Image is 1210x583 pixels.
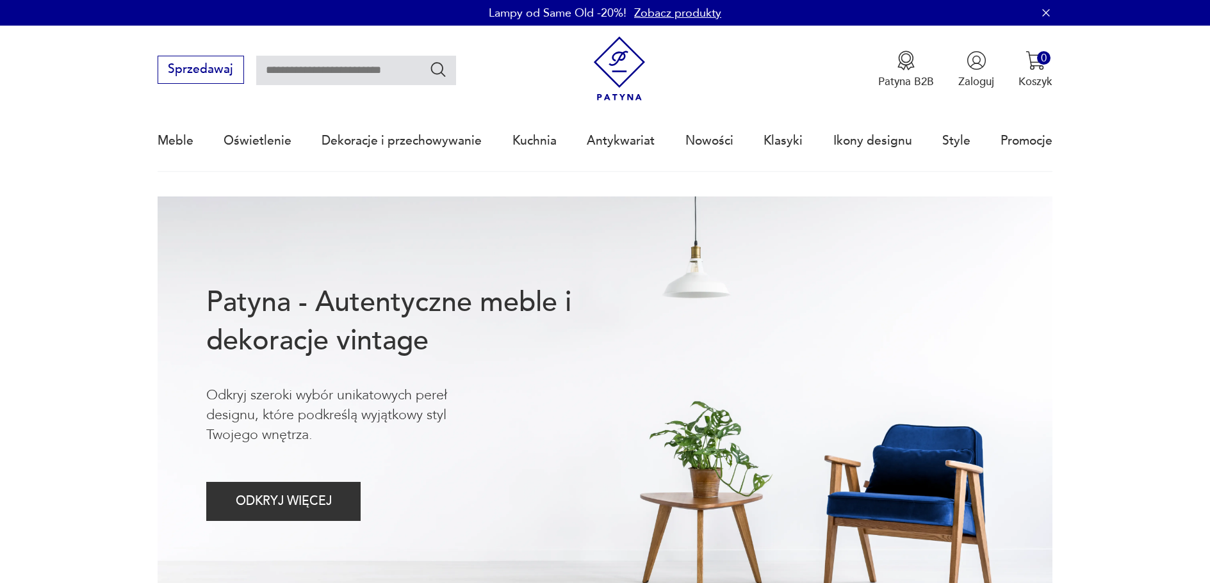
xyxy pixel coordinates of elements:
[1018,51,1052,89] button: 0Koszyk
[878,51,934,89] a: Ikona medaluPatyna B2B
[158,111,193,170] a: Meble
[429,60,448,79] button: Szukaj
[587,36,652,101] img: Patyna - sklep z meblami i dekoracjami vintage
[896,51,916,70] img: Ikona medalu
[206,385,498,445] p: Odkryj szeroki wybór unikatowych pereł designu, które podkreślą wyjątkowy styl Twojego wnętrza.
[958,74,994,89] p: Zaloguj
[958,51,994,89] button: Zaloguj
[158,65,244,76] a: Sprzedawaj
[322,111,482,170] a: Dekoracje i przechowywanie
[685,111,733,170] a: Nowości
[764,111,803,170] a: Klasyki
[878,51,934,89] button: Patyna B2B
[206,482,361,521] button: ODKRYJ WIĘCEJ
[512,111,557,170] a: Kuchnia
[1037,51,1051,65] div: 0
[1001,111,1052,170] a: Promocje
[158,56,244,84] button: Sprzedawaj
[878,74,934,89] p: Patyna B2B
[206,497,361,507] a: ODKRYJ WIĘCEJ
[224,111,291,170] a: Oświetlenie
[587,111,655,170] a: Antykwariat
[1018,74,1052,89] p: Koszyk
[942,111,970,170] a: Style
[489,5,626,21] p: Lampy od Same Old -20%!
[634,5,721,21] a: Zobacz produkty
[1026,51,1045,70] img: Ikona koszyka
[206,284,621,360] h1: Patyna - Autentyczne meble i dekoracje vintage
[833,111,912,170] a: Ikony designu
[967,51,986,70] img: Ikonka użytkownika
